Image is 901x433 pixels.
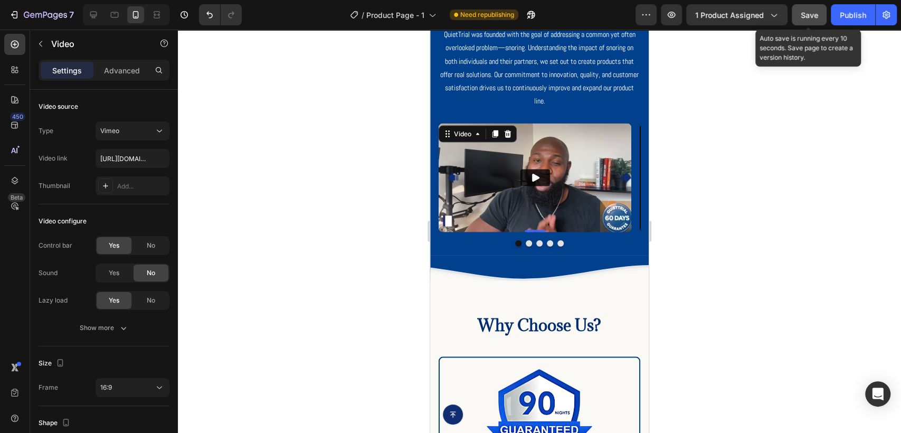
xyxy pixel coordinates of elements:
button: 7 [4,4,79,25]
span: 1 product assigned [695,10,764,21]
span: No [147,268,155,278]
span: 16:9 [100,383,112,391]
button: 1 product assigned [686,4,788,25]
button: Dot [85,211,91,217]
div: Thumbnail [39,181,70,191]
p: Settings [52,65,82,76]
span: No [147,241,155,250]
iframe: Design area [430,30,649,433]
div: Add... [117,182,167,191]
span: Save [801,11,818,20]
div: Control bar [39,241,72,250]
input: Insert video url here [96,149,169,168]
button: Vimeo [96,121,169,140]
iframe: Video [210,93,402,202]
button: Dot [106,211,112,217]
div: Video configure [39,216,87,226]
span: No [147,296,155,305]
span: Vimeo [100,127,119,135]
button: Dot [127,211,134,217]
p: 7 [69,8,74,21]
button: 16:9 [96,378,169,397]
div: Lazy load [39,296,68,305]
button: Dot [117,211,123,217]
div: Frame [39,383,58,392]
div: Open Intercom Messenger [865,381,890,407]
span: Yes [109,296,119,305]
button: Dot [96,211,102,217]
div: Show more [80,323,129,333]
button: Save [792,4,827,25]
span: Yes [109,241,119,250]
p: Advanced [104,65,140,76]
span: / [362,10,364,21]
div: Video source [39,102,78,111]
div: Publish [840,10,866,21]
strong: Why Choose Us? [48,285,171,305]
span: Need republishing [460,10,514,20]
button: Publish [831,4,875,25]
div: Beta [8,193,25,202]
div: 450 [10,112,25,121]
div: Sound [39,268,58,278]
button: Carousel Next Arrow [189,133,202,163]
div: Type [39,126,53,136]
button: Show more [39,318,169,337]
div: Undo/Redo [199,4,242,25]
div: Video link [39,154,68,163]
div: Shape [39,416,72,430]
span: Yes [109,268,119,278]
div: Size [39,356,67,371]
span: Product Page - 1 [366,10,424,21]
p: Video [51,37,141,50]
